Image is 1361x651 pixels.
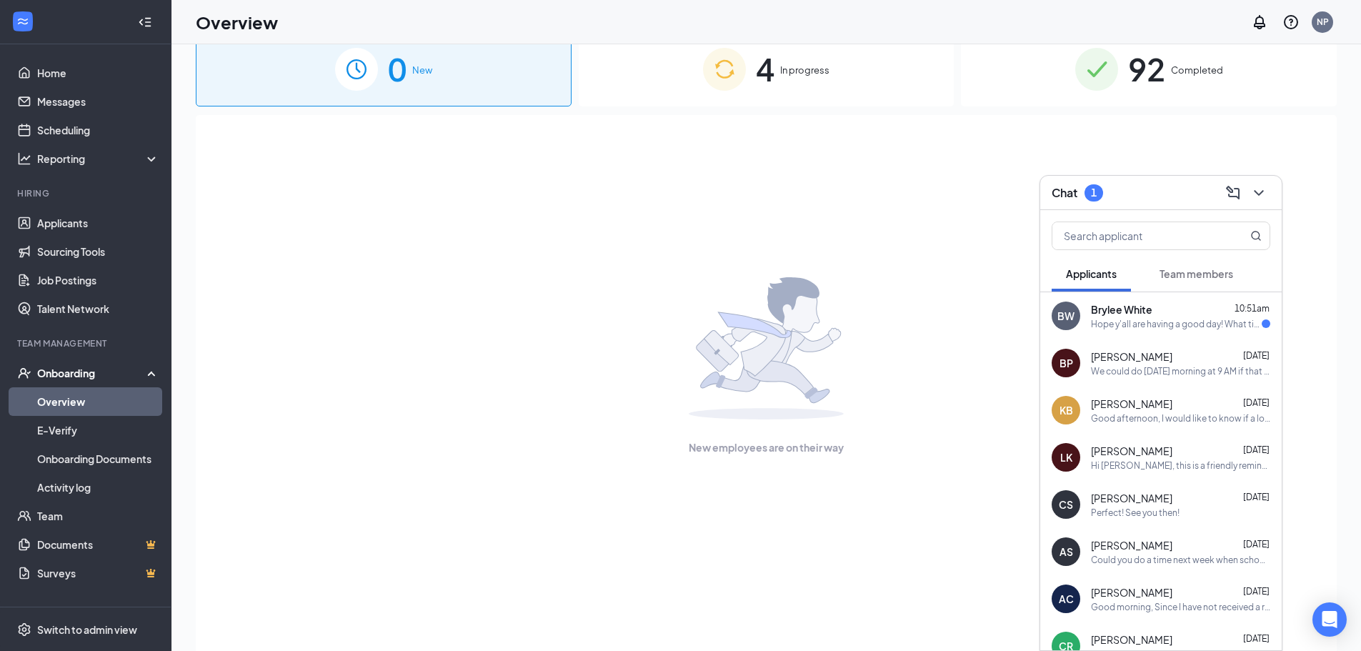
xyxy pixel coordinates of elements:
span: [PERSON_NAME] [1091,538,1172,552]
div: BW [1057,309,1075,323]
a: E-Verify [37,416,159,444]
span: New [412,63,432,77]
div: Perfect! See you then! [1091,507,1180,519]
input: Search applicant [1052,222,1222,249]
h3: Chat [1052,185,1077,201]
a: SurveysCrown [37,559,159,587]
h1: Overview [196,10,278,34]
a: Team [37,502,159,530]
a: DocumentsCrown [37,530,159,559]
div: Open Intercom Messenger [1312,602,1347,637]
span: [PERSON_NAME] [1091,349,1172,364]
button: ChevronDown [1247,182,1270,204]
div: KB [1060,403,1073,417]
a: Overview [37,387,159,416]
div: AC [1059,592,1074,606]
div: Hope y'all are having a good day! What time for [DATE]? [1091,318,1262,330]
svg: Collapse [138,15,152,29]
span: [DATE] [1243,350,1270,361]
div: BP [1060,356,1073,370]
span: 4 [756,44,774,94]
svg: Analysis [17,151,31,166]
div: Onboarding [37,366,147,380]
span: Completed [1171,63,1223,77]
span: New employees are on their way [689,439,844,455]
svg: MagnifyingGlass [1250,230,1262,242]
span: [PERSON_NAME] [1091,585,1172,600]
div: NP [1317,16,1329,28]
a: Onboarding Documents [37,444,159,473]
span: [DATE] [1243,397,1270,408]
div: We could do [DATE] morning at 9 AM if that works [1091,365,1270,377]
a: Scheduling [37,116,159,144]
span: 92 [1128,44,1165,94]
span: [DATE] [1243,633,1270,644]
div: LK [1060,450,1072,464]
span: [DATE] [1243,444,1270,455]
button: ComposeMessage [1222,182,1245,204]
span: [DATE] [1243,492,1270,502]
svg: UserCheck [17,366,31,380]
a: Talent Network [37,294,159,323]
div: 1 [1091,187,1097,199]
span: [PERSON_NAME] [1091,491,1172,505]
span: [PERSON_NAME] [1091,444,1172,458]
svg: ChevronDown [1250,184,1267,202]
span: [DATE] [1243,539,1270,550]
div: Good afternoon, I would like to know if a lot of overtime is provided. If so, how much would i be... [1091,412,1270,424]
span: Team members [1160,267,1233,280]
div: Switch to admin view [37,622,137,637]
span: [DATE] [1243,586,1270,597]
svg: Notifications [1251,14,1268,31]
span: 10:51am [1235,303,1270,314]
div: Could you do a time next week when school is out? It will be hard for us to conduct interviews ou... [1091,554,1270,566]
a: Activity log [37,473,159,502]
a: Messages [37,87,159,116]
a: Job Postings [37,266,159,294]
div: Reporting [37,151,160,166]
div: Good morning, Since I have not received a response yet to our attempts to contact you, we will be... [1091,601,1270,613]
a: Sourcing Tools [37,237,159,266]
a: Applicants [37,209,159,237]
div: Hiring [17,187,156,199]
span: Applicants [1066,267,1117,280]
svg: Settings [17,622,31,637]
span: 0 [388,44,407,94]
div: Hi [PERSON_NAME], this is a friendly reminder. Please select an interview time slot for your Back... [1091,459,1270,472]
svg: ComposeMessage [1225,184,1242,202]
svg: WorkstreamLogo [16,14,30,29]
div: Team Management [17,337,156,349]
span: [PERSON_NAME] [1091,397,1172,411]
span: [PERSON_NAME] [1091,632,1172,647]
div: AS [1060,545,1073,559]
span: Brylee White [1091,302,1152,317]
span: In progress [780,63,829,77]
div: CS [1059,497,1073,512]
a: Home [37,59,159,87]
svg: QuestionInfo [1282,14,1300,31]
